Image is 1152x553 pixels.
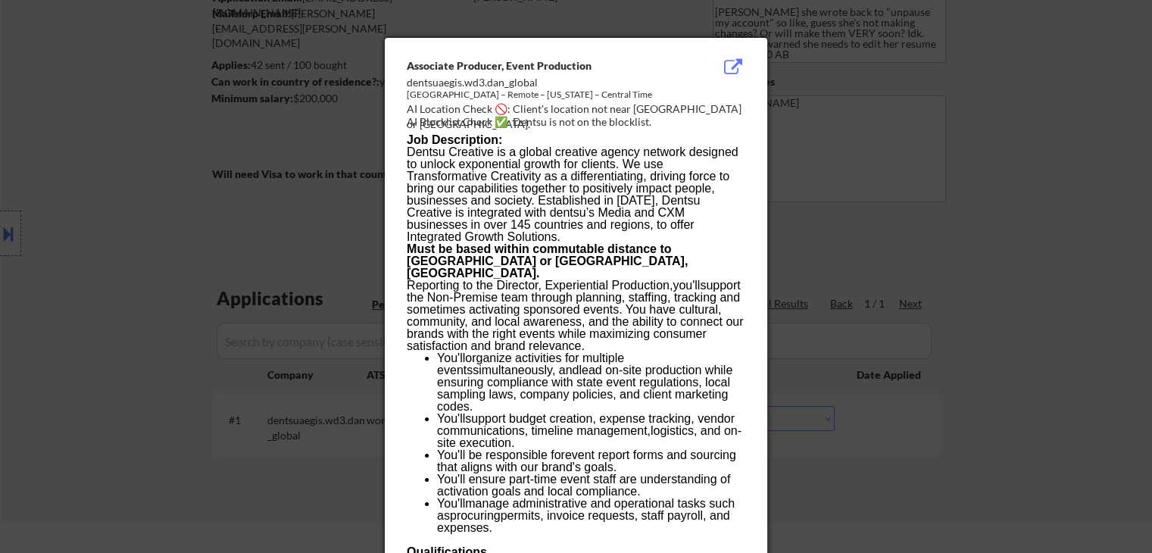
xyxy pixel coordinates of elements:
span: organize activities for multiple events [437,351,624,376]
b: Job Description: [407,133,502,146]
span: manage administrative and operational tasks such as [437,497,735,522]
span: You'll [437,351,465,364]
span: You'll [437,412,465,425]
div: [GEOGRAPHIC_DATA] – Remote – [US_STATE] – Central Time [407,89,669,102]
span: you'll [673,279,700,292]
span: support budget creation, expense tracking, vendor communications, timeline management, [437,412,735,437]
span: lead on-site production while ensuring compliance with state event regulations, local sampling la... [437,364,732,413]
span: simultaneously, and [473,364,579,376]
div: Associate Producer, Event Production [407,58,669,73]
span: You'll [437,448,465,461]
span: support the Non-Premise team through planning, staffing, tracking and sometimes activating sponso... [407,279,743,352]
span: Dentsu Creative is a global creative agency network designed to unlock exponential growth for cli... [407,145,738,243]
span: permits, invoice requests, staff payroll, and expenses. [437,509,730,534]
b: Must be based within commutable distance to [GEOGRAPHIC_DATA] or [GEOGRAPHIC_DATA], [GEOGRAPHIC_D... [407,242,688,280]
span: Reporting to the Director, Experiential Production, [407,279,673,292]
span: procuring [450,509,501,522]
div: dentsuaegis.wd3.dan_global [407,75,669,90]
span: event report forms and sourcing that aligns with our brand's goals. [437,448,736,473]
span: You'll [437,497,465,510]
span: be responsible for [469,448,565,461]
span: , and on-site execution. [437,424,741,449]
div: AI Blocklist Check ✅: Dentsu is not on the blocklist. [407,114,751,130]
span: logistics [651,424,694,437]
span: You'll ensure part-time event staff are understanding of activation goals and local compliance. [437,473,730,498]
